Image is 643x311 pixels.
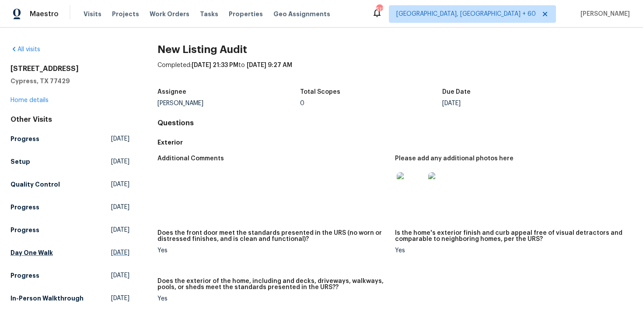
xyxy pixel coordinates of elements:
h5: Setup [10,157,30,166]
h5: In-Person Walkthrough [10,294,84,303]
div: 0 [300,100,443,106]
a: Progress[DATE] [10,222,129,238]
div: [DATE] [442,100,585,106]
a: Progress[DATE] [10,268,129,283]
span: [DATE] 21:33 PM [192,62,238,68]
h5: Progress [10,271,39,280]
h5: Due Date [442,89,471,95]
span: Geo Assignments [273,10,330,18]
div: [PERSON_NAME] [157,100,300,106]
span: [DATE] [111,203,129,212]
a: Day One Walk[DATE] [10,245,129,261]
span: Tasks [200,11,218,17]
a: All visits [10,46,40,53]
a: Progress[DATE] [10,131,129,147]
h5: Does the exterior of the home, including and decks, driveways, walkways, pools, or sheds meet the... [157,278,388,290]
span: Maestro [30,10,59,18]
h5: Does the front door meet the standards presented in the URS (no worn or distressed finishes, and ... [157,230,388,242]
span: [DATE] [111,226,129,234]
a: Setup[DATE] [10,154,129,170]
h5: Exterior [157,138,633,147]
span: [DATE] [111,248,129,257]
span: Properties [229,10,263,18]
span: [DATE] [111,180,129,189]
span: [DATE] [111,134,129,143]
div: Yes [157,247,388,254]
h5: Progress [10,134,39,143]
h4: Questions [157,119,633,127]
h5: Progress [10,226,39,234]
span: Visits [84,10,101,18]
div: Other Visits [10,115,129,124]
div: Yes [395,247,626,254]
div: Yes [157,296,388,302]
span: [DATE] [111,157,129,166]
h5: Total Scopes [300,89,340,95]
h5: Quality Control [10,180,60,189]
a: Progress[DATE] [10,199,129,215]
span: [PERSON_NAME] [577,10,630,18]
span: [DATE] [111,271,129,280]
span: Work Orders [150,10,189,18]
h2: [STREET_ADDRESS] [10,64,129,73]
h5: Cypress, TX 77429 [10,77,129,85]
h5: Assignee [157,89,186,95]
h5: Day One Walk [10,248,53,257]
h5: Progress [10,203,39,212]
a: In-Person Walkthrough[DATE] [10,290,129,306]
a: Quality Control[DATE] [10,177,129,192]
h2: New Listing Audit [157,45,633,54]
span: [GEOGRAPHIC_DATA], [GEOGRAPHIC_DATA] + 60 [396,10,536,18]
span: [DATE] 9:27 AM [247,62,292,68]
h5: Is the home's exterior finish and curb appeal free of visual detractors and comparable to neighbo... [395,230,626,242]
span: [DATE] [111,294,129,303]
div: 512 [376,5,382,14]
a: Home details [10,97,49,103]
h5: Please add any additional photos here [395,155,514,162]
span: Projects [112,10,139,18]
div: Completed: to [157,61,633,84]
h5: Additional Comments [157,155,224,162]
